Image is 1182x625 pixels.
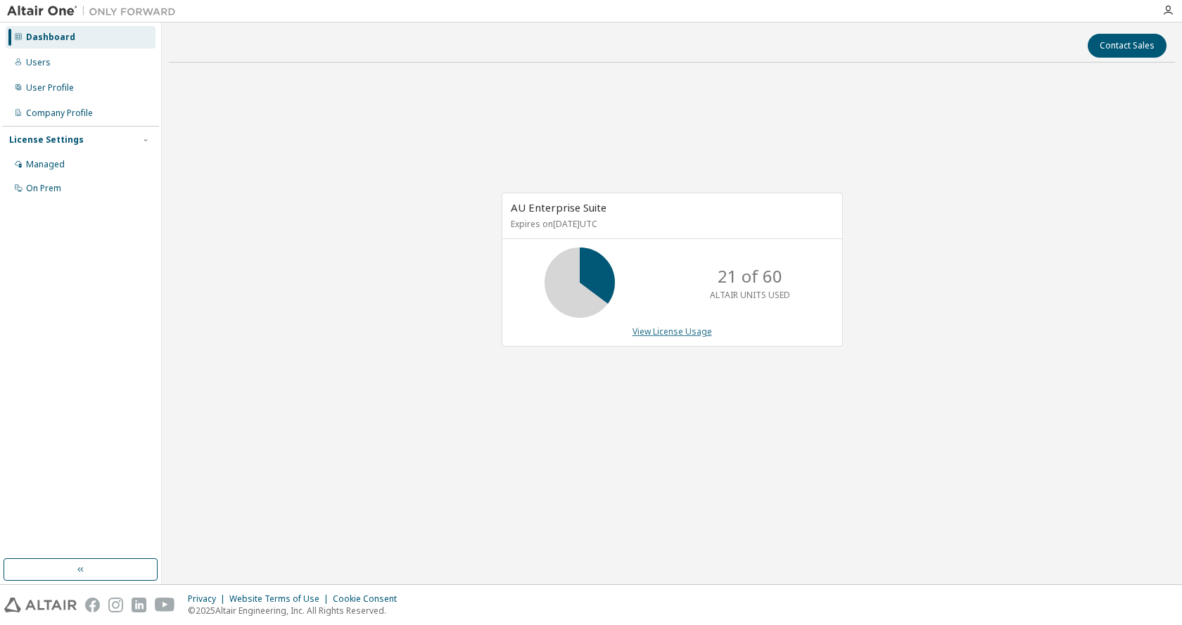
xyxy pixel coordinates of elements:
div: Dashboard [26,32,75,43]
button: Contact Sales [1088,34,1167,58]
span: AU Enterprise Suite [511,200,606,214]
div: On Prem [26,183,61,194]
p: 21 of 60 [718,264,782,288]
div: Privacy [188,593,229,605]
p: Expires on [DATE] UTC [511,218,830,230]
div: Users [26,57,51,68]
img: altair_logo.svg [4,598,77,612]
a: View License Usage [633,326,712,337]
div: License Settings [9,134,84,146]
img: linkedin.svg [132,598,146,612]
p: © 2025 Altair Engineering, Inc. All Rights Reserved. [188,605,405,617]
img: Altair One [7,4,183,18]
div: Managed [26,159,65,170]
div: Website Terms of Use [229,593,333,605]
img: facebook.svg [85,598,100,612]
img: youtube.svg [155,598,175,612]
div: Cookie Consent [333,593,405,605]
div: Company Profile [26,108,93,119]
img: instagram.svg [108,598,123,612]
div: User Profile [26,82,74,94]
p: ALTAIR UNITS USED [710,289,790,301]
